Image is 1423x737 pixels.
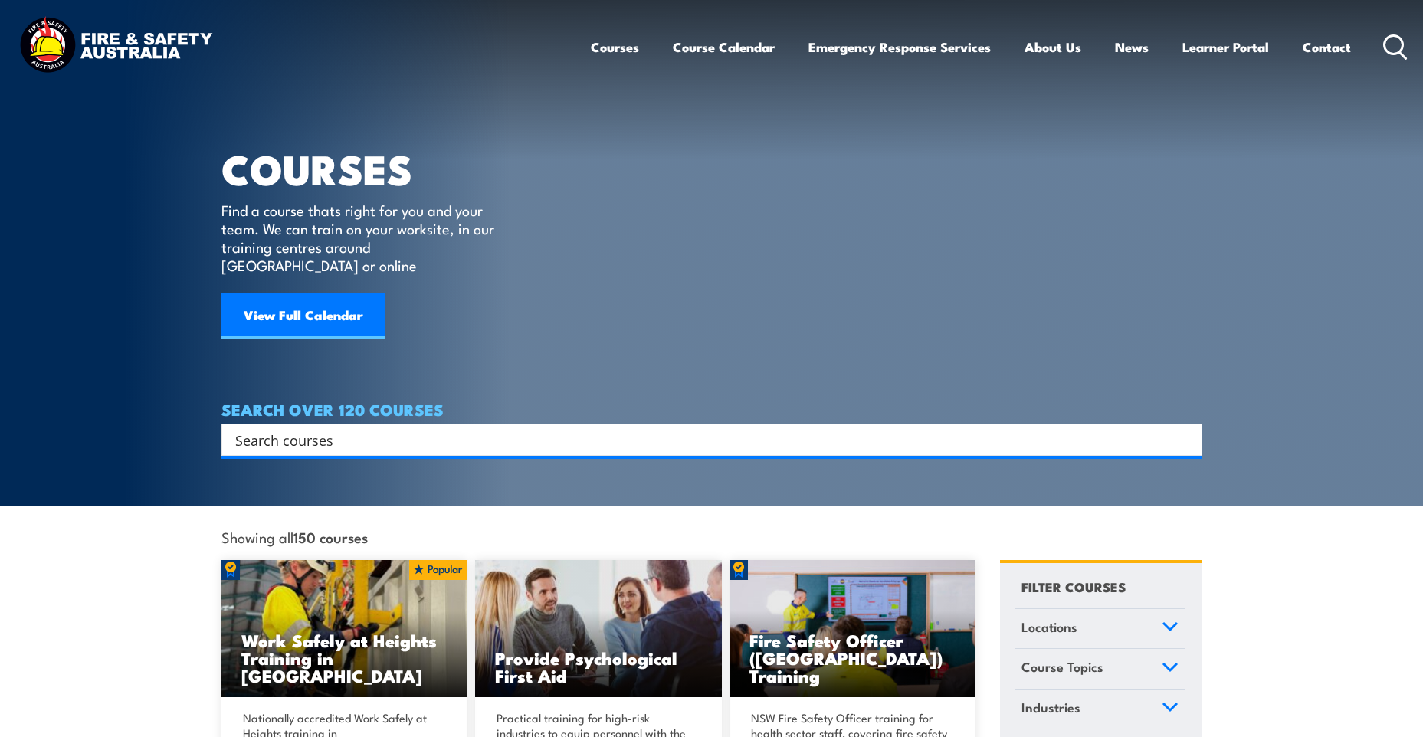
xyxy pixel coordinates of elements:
[1015,690,1185,729] a: Industries
[1303,27,1351,67] a: Contact
[495,649,702,684] h3: Provide Psychological First Aid
[1015,609,1185,649] a: Locations
[221,150,516,186] h1: COURSES
[1021,617,1077,637] span: Locations
[221,560,468,698] img: Work Safely at Heights Training (1)
[235,428,1169,451] input: Search input
[808,27,991,67] a: Emergency Response Services
[1115,27,1149,67] a: News
[730,560,976,698] img: Fire Safety Advisor
[591,27,639,67] a: Courses
[1021,657,1103,677] span: Course Topics
[221,201,501,274] p: Find a course thats right for you and your team. We can train on your worksite, in our training c...
[221,560,468,698] a: Work Safely at Heights Training in [GEOGRAPHIC_DATA]
[1015,649,1185,689] a: Course Topics
[673,27,775,67] a: Course Calendar
[1021,576,1126,597] h4: FILTER COURSES
[1025,27,1081,67] a: About Us
[221,401,1202,418] h4: SEARCH OVER 120 COURSES
[221,529,368,545] span: Showing all
[1021,697,1080,718] span: Industries
[475,560,722,698] img: Mental Health First Aid Training Course from Fire & Safety Australia
[1175,429,1197,450] button: Search magnifier button
[730,560,976,698] a: Fire Safety Officer ([GEOGRAPHIC_DATA]) Training
[749,631,956,684] h3: Fire Safety Officer ([GEOGRAPHIC_DATA]) Training
[1182,27,1269,67] a: Learner Portal
[238,429,1172,450] form: Search form
[241,631,448,684] h3: Work Safely at Heights Training in [GEOGRAPHIC_DATA]
[475,560,722,698] a: Provide Psychological First Aid
[221,293,385,339] a: View Full Calendar
[293,526,368,547] strong: 150 courses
